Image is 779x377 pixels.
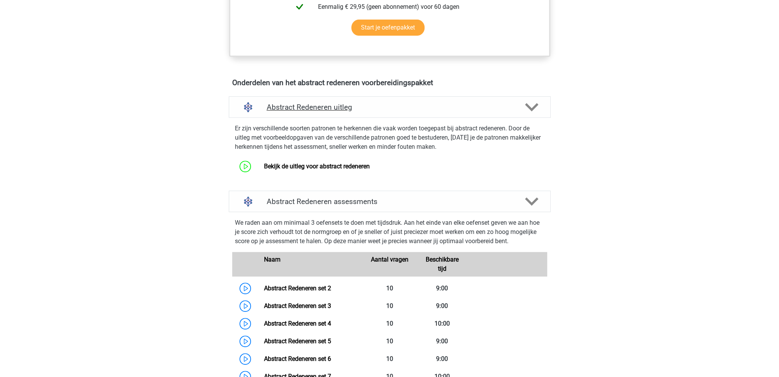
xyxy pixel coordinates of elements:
div: Naam [258,255,363,273]
a: Abstract Redeneren set 2 [264,285,331,292]
a: Abstract Redeneren set 3 [264,302,331,310]
a: uitleg Abstract Redeneren uitleg [226,96,554,118]
a: Start je oefenpakket [351,20,425,36]
p: We raden aan om minimaal 3 oefensets te doen met tijdsdruk. Aan het einde van elke oefenset geven... [235,218,544,246]
h4: Onderdelen van het abstract redeneren voorbereidingspakket [232,78,547,87]
div: Aantal vragen [363,255,416,273]
img: abstract redeneren assessments [238,192,258,211]
a: Abstract Redeneren set 4 [264,320,331,327]
img: abstract redeneren uitleg [238,97,258,117]
a: Bekijk de uitleg voor abstract redeneren [264,163,370,170]
a: Abstract Redeneren set 5 [264,337,331,345]
a: Abstract Redeneren set 6 [264,355,331,362]
p: Er zijn verschillende soorten patronen te herkennen die vaak worden toegepast bij abstract redene... [235,124,544,151]
h4: Abstract Redeneren uitleg [267,103,513,112]
a: assessments Abstract Redeneren assessments [226,191,554,212]
div: Beschikbare tijd [416,255,468,273]
h4: Abstract Redeneren assessments [267,197,513,206]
